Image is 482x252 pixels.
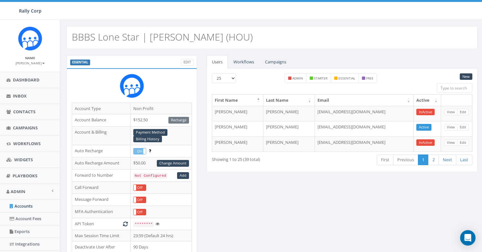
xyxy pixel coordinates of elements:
[292,76,303,80] small: admin
[444,124,458,131] a: View
[19,8,42,14] span: Rally Corp
[72,157,131,170] td: Auto Recharge Amount
[15,61,45,65] small: [PERSON_NAME]
[133,209,146,216] div: OnOff
[212,95,263,106] th: First Name: activate to sort column descending
[263,95,315,106] th: Last Name: activate to sort column ascending
[377,154,393,165] a: First
[72,230,131,241] td: Max Session Time Limit
[18,26,42,51] img: Icon_1.png
[133,173,167,179] code: Not Configured
[120,74,144,98] img: Rally_Corp_Icon_1.png
[70,60,90,65] label: ESSENTIAL
[131,114,192,126] td: $152.50
[133,197,146,203] div: OnOff
[457,109,469,116] a: Edit
[177,172,189,179] a: Add
[133,129,167,136] a: Payment Method
[315,106,414,121] td: [EMAIL_ADDRESS][DOMAIN_NAME]
[460,73,472,80] a: New
[149,148,151,154] span: Enable to prevent campaign failure.
[131,230,192,241] td: 23:59 (Default 24 hrs)
[338,76,355,80] small: essential
[72,194,131,206] td: Message Forward
[134,209,146,215] label: Off
[72,218,131,230] td: API Token
[134,148,146,154] label: On
[13,109,35,115] span: Contacts
[393,154,418,165] a: Previous
[131,157,192,170] td: $50.00
[212,121,263,136] td: [PERSON_NAME]
[131,103,192,114] td: Non Profit
[263,106,315,121] td: [PERSON_NAME]
[181,59,194,66] a: Edit
[457,139,469,146] a: Edit
[314,76,327,80] small: starter
[456,154,472,165] a: Last
[13,77,40,83] span: Dashboard
[72,206,131,218] td: MFA Authentication
[439,154,456,165] a: Next
[444,139,458,146] a: View
[72,169,131,182] td: Forward to Number
[315,121,414,136] td: [EMAIL_ADDRESS][DOMAIN_NAME]
[157,160,189,167] a: Change Amount
[15,60,45,66] a: [PERSON_NAME]
[207,55,228,69] a: Users
[133,184,146,191] div: OnOff
[13,125,38,131] span: Campaigns
[366,76,373,80] small: free
[416,139,435,146] a: InActive
[416,109,435,116] a: InActive
[212,136,263,152] td: [PERSON_NAME]
[460,230,476,246] div: Open Intercom Messenger
[263,136,315,152] td: [PERSON_NAME]
[437,83,472,93] input: Type to search
[72,145,131,157] td: Auto Recharge
[72,114,131,126] td: Account Balance
[72,182,131,194] td: Call Forward
[315,136,414,152] td: [EMAIL_ADDRESS][DOMAIN_NAME]
[123,222,128,226] i: Generate New Token
[414,95,441,106] th: Active: activate to sort column ascending
[13,141,41,146] span: Workflows
[13,173,37,179] span: Playbooks
[14,157,33,163] span: Widgets
[134,185,146,191] label: Off
[25,56,35,60] small: Name
[13,93,27,99] span: Inbox
[212,154,315,163] div: Showing 1 to 25 (39 total)
[228,55,259,69] a: Workflows
[260,55,291,69] a: Campaigns
[315,95,414,106] th: Email: activate to sort column ascending
[418,154,429,165] a: 1
[134,197,146,203] label: Off
[212,106,263,121] td: [PERSON_NAME]
[72,103,131,114] td: Account Type
[11,189,25,194] span: Admin
[72,32,253,42] h2: BBBS Lone Star | [PERSON_NAME] (HOU)
[444,109,458,116] a: View
[133,136,162,143] a: Billing History
[416,124,431,131] a: Active
[428,154,439,165] a: 2
[72,126,131,145] td: Account & Billing
[133,148,146,155] div: OnOff
[457,124,469,131] a: Edit
[263,121,315,136] td: [PERSON_NAME]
